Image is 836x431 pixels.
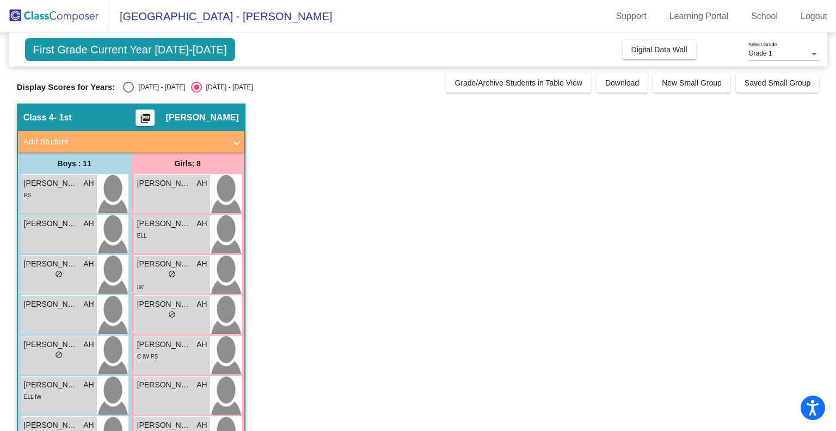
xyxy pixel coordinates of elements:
span: Grade/Archive Students in Table View [454,78,582,87]
span: - 1st [54,112,72,123]
div: [DATE] - [DATE] [134,82,185,92]
span: do_not_disturb_alt [55,351,63,359]
button: Download [597,73,648,93]
div: Boys : 11 [18,153,131,174]
span: [PERSON_NAME] [24,339,78,350]
button: Saved Small Group [736,73,819,93]
span: Digital Data Wall [631,45,687,54]
span: [PERSON_NAME] [137,218,192,229]
a: Logout [792,8,836,25]
span: [PERSON_NAME] [24,420,78,431]
button: Print Students Details [136,110,155,126]
span: [PERSON_NAME] [137,178,192,189]
span: Download [605,78,639,87]
span: AH [196,379,207,391]
span: IW [137,284,144,290]
span: [PERSON_NAME] [24,379,78,391]
span: [PERSON_NAME] [24,299,78,310]
span: Display Scores for Years: [17,82,115,92]
a: Support [607,8,655,25]
span: [PERSON_NAME] [165,112,238,123]
span: AH [83,299,94,310]
button: New Small Group [653,73,730,93]
span: do_not_disturb_alt [168,311,176,318]
span: [PERSON_NAME] [137,339,192,350]
span: AH [83,178,94,189]
span: AH [196,420,207,431]
span: AH [196,218,207,229]
span: [PERSON_NAME] [24,258,78,270]
span: AH [83,420,94,431]
div: Girls: 8 [131,153,244,174]
span: First Grade Current Year [DATE]-[DATE] [25,38,235,61]
span: AH [196,178,207,189]
button: Grade/Archive Students in Table View [446,73,591,93]
mat-icon: picture_as_pdf [139,113,152,128]
span: [PERSON_NAME] [137,258,192,270]
span: Grade 1 [748,50,772,57]
span: [PERSON_NAME] [137,299,192,310]
span: [GEOGRAPHIC_DATA] - [PERSON_NAME] [109,8,332,25]
span: PS [24,192,31,198]
span: AH [196,339,207,350]
mat-expansion-panel-header: Add Student [18,131,244,153]
span: New Small Group [662,78,722,87]
span: AH [196,258,207,270]
div: [DATE] - [DATE] [202,82,253,92]
span: [PERSON_NAME] [137,379,192,391]
span: do_not_disturb_alt [168,270,176,278]
span: Saved Small Group [745,78,810,87]
mat-radio-group: Select an option [123,82,253,93]
span: do_not_disturb_alt [55,270,63,278]
span: ELL [137,233,147,239]
span: [PERSON_NAME] [137,420,192,431]
span: AH [83,258,94,270]
mat-panel-title: Add Student [23,136,226,148]
span: [PERSON_NAME] [24,178,78,189]
span: AH [196,299,207,310]
button: Digital Data Wall [623,40,696,59]
a: School [742,8,786,25]
span: C IW PS [137,354,158,360]
span: AH [83,218,94,229]
span: [PERSON_NAME] [24,218,78,229]
span: ELL IW [24,394,41,400]
span: AH [83,379,94,391]
span: Class 4 [23,112,54,123]
a: Learning Portal [661,8,737,25]
span: AH [83,339,94,350]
